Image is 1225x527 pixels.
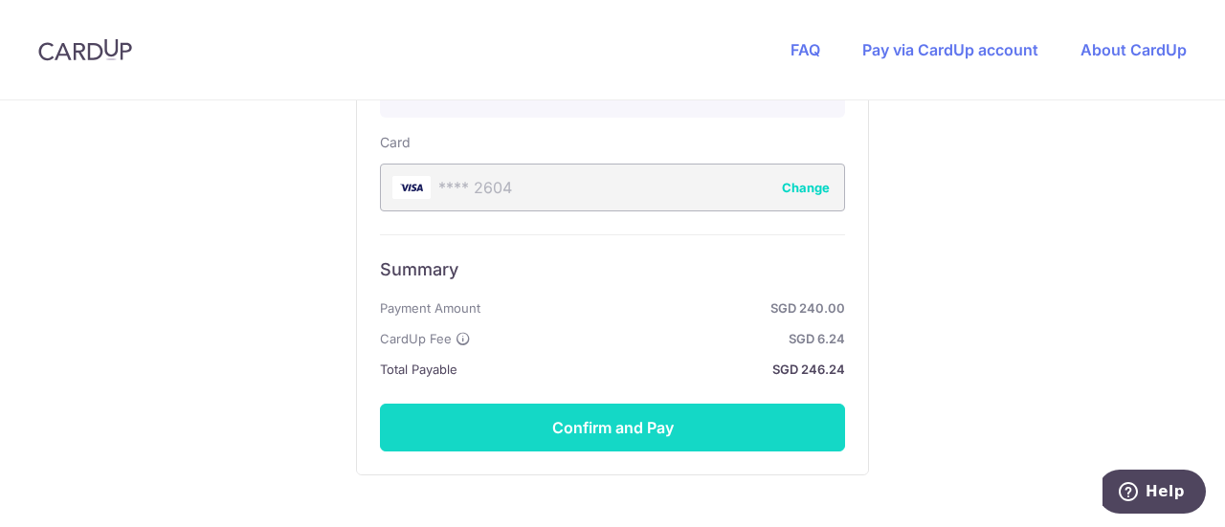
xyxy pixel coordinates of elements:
[862,40,1038,59] a: Pay via CardUp account
[380,358,457,381] span: Total Payable
[791,40,820,59] a: FAQ
[1102,470,1206,517] iframe: Opens a widget where you can find more information
[1080,40,1187,59] a: About CardUp
[380,133,411,152] label: Card
[488,296,845,319] strong: SGD 240.00
[380,296,480,319] span: Payment Amount
[380,258,845,281] h6: Summary
[479,327,845,350] strong: SGD 6.24
[38,38,132,61] img: CardUp
[380,404,845,451] button: Confirm and Pay
[380,327,452,350] span: CardUp Fee
[465,358,845,381] strong: SGD 246.24
[782,178,830,197] button: Change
